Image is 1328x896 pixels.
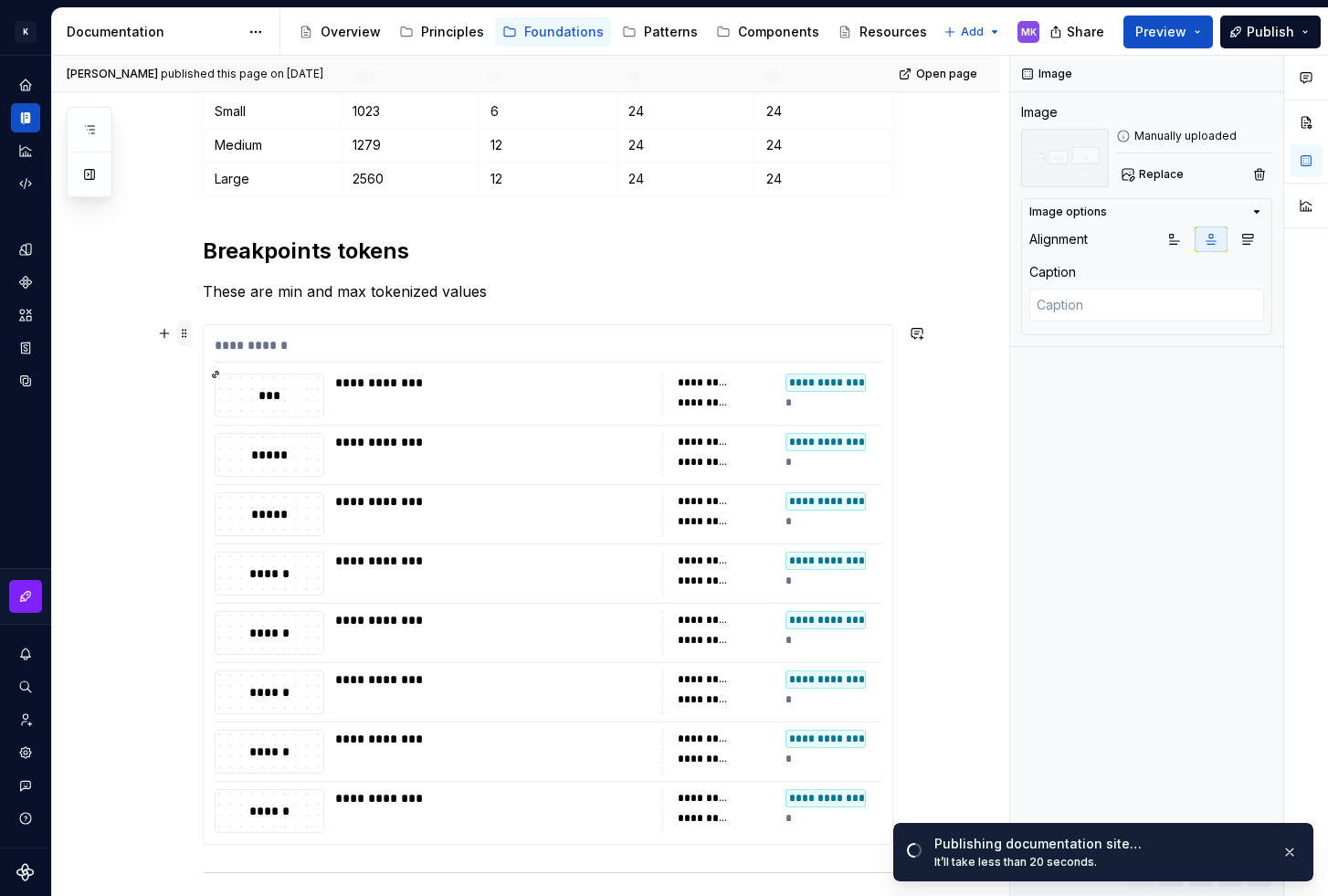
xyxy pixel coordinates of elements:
a: Design tokens [11,235,40,264]
div: Image [1021,103,1058,121]
div: published this page on [DATE] [161,67,323,81]
div: Foundations [524,23,604,41]
div: Principles [421,23,484,41]
button: Image options [1029,205,1264,219]
div: Manually uploaded [1116,129,1272,143]
a: Components [11,268,40,297]
h2: Breakpoints tokens [203,237,893,266]
svg: Supernova Logo [16,863,35,881]
a: Code automation [11,169,40,198]
div: Documentation [67,23,239,41]
a: Analytics [11,136,40,165]
span: Add [961,25,984,39]
button: K [4,12,47,51]
div: Image options [1029,205,1107,219]
p: 12 [490,170,606,188]
p: Medium [215,136,330,154]
div: Overview [321,23,381,41]
button: Publish [1220,16,1321,48]
a: Assets [11,300,40,330]
div: K [15,21,37,43]
span: Preview [1135,23,1186,41]
span: Share [1067,23,1104,41]
a: Home [11,70,40,100]
a: Components [709,17,827,47]
div: MK [1021,25,1037,39]
div: Resources [859,23,927,41]
div: It’ll take less than 20 seconds. [934,855,1267,870]
p: 24 [766,136,881,154]
div: Patterns [644,23,698,41]
div: Publishing documentation site… [934,835,1267,853]
span: [PERSON_NAME] [67,67,158,81]
p: 24 [628,136,743,154]
a: Open page [893,61,985,87]
button: Add [938,19,1007,45]
span: Open page [916,67,977,81]
a: Foundations [495,17,611,47]
button: Notifications [11,639,40,669]
p: 24 [766,102,881,121]
a: Settings [11,738,40,767]
span: Publish [1247,23,1294,41]
a: Patterns [615,17,705,47]
p: 1023 [353,102,468,121]
a: Documentation [11,103,40,132]
div: Caption [1029,263,1076,281]
p: 24 [628,170,743,188]
a: Overview [291,17,388,47]
p: 6 [490,102,606,121]
a: Data sources [11,366,40,395]
a: Resources [830,17,934,47]
div: Page tree [291,14,934,50]
span: Replace [1139,167,1184,182]
button: Share [1040,16,1116,48]
p: These are min and max tokenized values [203,280,893,302]
a: Storybook stories [11,333,40,363]
a: Invite team [11,705,40,734]
div: Components [738,23,819,41]
p: 12 [490,136,606,154]
a: Principles [392,17,491,47]
button: Search ⌘K [11,672,40,701]
p: 1279 [353,136,468,154]
img: caf47857-18f9-4061-8740-655725c38a4d.png [1021,129,1109,187]
p: 2560 [353,170,468,188]
button: Preview [1123,16,1213,48]
p: Small [215,102,330,121]
button: Replace [1116,162,1192,187]
p: 24 [766,170,881,188]
button: Contact support [11,771,40,800]
p: 24 [628,102,743,121]
p: Large [215,170,330,188]
div: Alignment [1029,230,1088,248]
